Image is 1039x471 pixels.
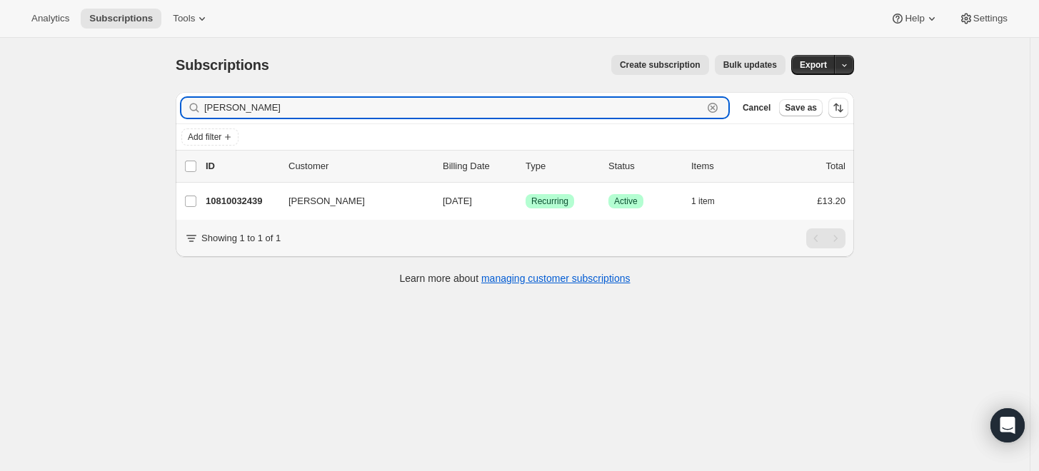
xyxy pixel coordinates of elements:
button: Settings [950,9,1016,29]
span: Subscriptions [176,57,269,73]
p: Showing 1 to 1 of 1 [201,231,281,245]
span: Settings [973,13,1008,24]
nav: Pagination [806,228,845,248]
span: Tools [173,13,195,24]
input: Filter subscribers [204,98,703,118]
span: Active [614,196,638,207]
span: Add filter [188,131,221,143]
span: Export [800,59,827,71]
span: Analytics [31,13,69,24]
span: Recurring [531,196,568,207]
p: Customer [288,159,431,173]
span: Help [905,13,924,24]
div: Items [691,159,763,173]
button: Analytics [23,9,78,29]
button: Help [882,9,947,29]
p: Status [608,159,680,173]
span: Create subscription [620,59,701,71]
span: 1 item [691,196,715,207]
span: Save as [785,102,817,113]
span: Subscriptions [89,13,153,24]
div: 10810032439[PERSON_NAME][DATE]SuccessRecurringSuccessActive1 item£13.20 [206,191,845,211]
div: Type [526,159,597,173]
button: Export [791,55,835,75]
button: Clear [706,101,720,115]
p: Total [826,159,845,173]
button: Save as [779,99,823,116]
span: Cancel [743,102,771,113]
span: £13.20 [817,196,845,206]
p: Learn more about [400,271,631,285]
span: Bulk updates [723,59,777,71]
div: Open Intercom Messenger [990,408,1025,442]
button: Tools [164,9,218,29]
button: Subscriptions [81,9,161,29]
button: [PERSON_NAME] [280,190,423,213]
button: Create subscription [611,55,709,75]
span: [PERSON_NAME] [288,194,365,208]
p: ID [206,159,277,173]
button: Cancel [737,99,776,116]
p: Billing Date [443,159,514,173]
p: 10810032439 [206,194,277,208]
button: 1 item [691,191,731,211]
a: managing customer subscriptions [481,273,631,284]
button: Add filter [181,128,239,146]
button: Sort the results [828,98,848,118]
button: Bulk updates [715,55,785,75]
span: [DATE] [443,196,472,206]
div: IDCustomerBilling DateTypeStatusItemsTotal [206,159,845,173]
